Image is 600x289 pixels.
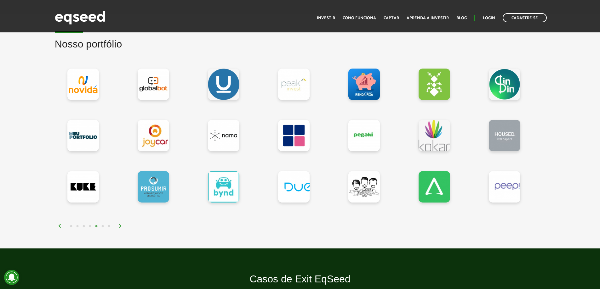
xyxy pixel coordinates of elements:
a: Captar [384,16,399,20]
button: 6 of 3 [100,223,106,230]
a: DinDin [489,69,520,100]
a: Allugator [419,171,450,203]
a: Peak Invest [278,69,310,100]
a: Pegaki [348,120,380,151]
a: Due Laser [278,171,310,203]
a: Aprenda a investir [407,16,449,20]
a: Globalbot [138,69,169,100]
a: Joycar [138,120,169,151]
img: arrow%20right.svg [118,224,122,228]
a: Como funciona [343,16,376,20]
a: Housed [489,120,520,151]
a: PROSUMIR [138,171,169,203]
button: 7 of 3 [106,223,112,230]
button: 4 of 3 [87,223,93,230]
a: Ulend [208,69,239,100]
a: MeuPortfolio [67,120,99,151]
a: Bynd [208,171,239,203]
h2: Nosso portfólio [55,39,546,59]
a: Novidá [67,69,99,100]
a: GreenAnt [419,69,450,100]
a: Kokar [419,120,450,151]
button: 1 of 3 [68,223,74,230]
a: Mutual [278,120,310,151]
a: Peepi [489,171,520,203]
a: Blog [456,16,467,20]
button: 3 of 3 [81,223,87,230]
a: App Renda Fixa [348,69,380,100]
a: 3Cariocas [348,171,380,203]
a: Login [483,16,495,20]
a: Kuke [67,171,99,203]
a: Cadastre-se [503,13,547,22]
img: EqSeed [55,9,105,26]
img: arrow%20left.svg [58,224,62,228]
button: 2 of 3 [74,223,81,230]
button: 5 of 3 [93,223,100,230]
a: Nama [208,120,239,151]
a: Investir [317,16,335,20]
